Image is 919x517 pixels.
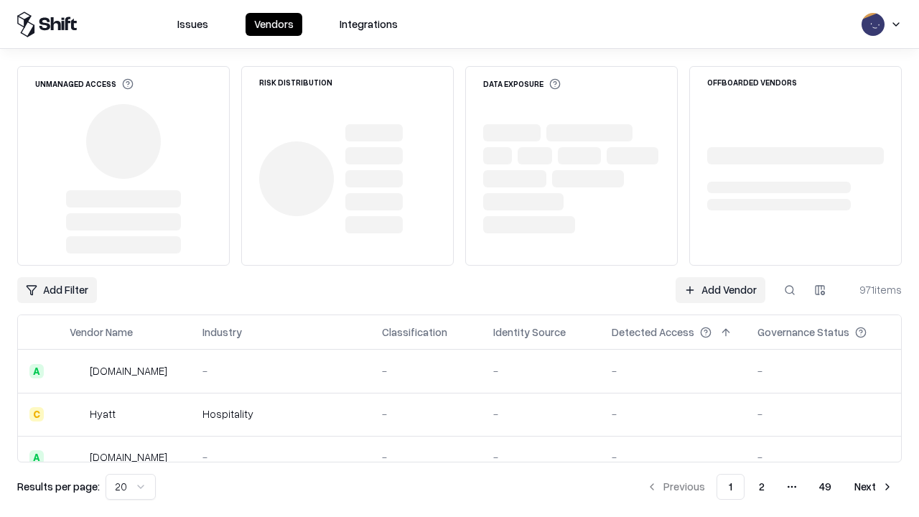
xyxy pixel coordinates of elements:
div: [DOMAIN_NAME] [90,450,167,465]
div: Risk Distribution [259,78,332,86]
div: - [202,363,359,378]
div: - [757,363,890,378]
div: - [382,363,470,378]
div: Hospitality [202,406,359,421]
div: - [757,406,890,421]
button: Integrations [331,13,406,36]
div: - [757,450,890,465]
div: - [382,406,470,421]
div: Classification [382,325,447,340]
div: - [202,450,359,465]
img: intrado.com [70,364,84,378]
div: Industry [202,325,242,340]
div: - [612,450,734,465]
div: 971 items [844,282,902,297]
div: Hyatt [90,406,116,421]
div: Detected Access [612,325,694,340]
div: Vendor Name [70,325,133,340]
div: - [493,450,589,465]
div: - [612,363,734,378]
button: 1 [717,474,745,500]
div: C [29,407,44,421]
div: - [493,363,589,378]
img: primesec.co.il [70,450,84,465]
div: - [493,406,589,421]
button: 49 [808,474,843,500]
div: Unmanaged Access [35,78,134,90]
button: Next [846,474,902,500]
div: A [29,450,44,465]
div: Offboarded Vendors [707,78,797,86]
nav: pagination [638,474,902,500]
a: Add Vendor [676,277,765,303]
div: Identity Source [493,325,566,340]
button: Issues [169,13,217,36]
div: - [382,450,470,465]
button: Vendors [246,13,302,36]
div: - [612,406,734,421]
div: A [29,364,44,378]
div: Governance Status [757,325,849,340]
img: Hyatt [70,407,84,421]
div: [DOMAIN_NAME] [90,363,167,378]
div: Data Exposure [483,78,561,90]
button: 2 [747,474,776,500]
p: Results per page: [17,479,100,494]
button: Add Filter [17,277,97,303]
